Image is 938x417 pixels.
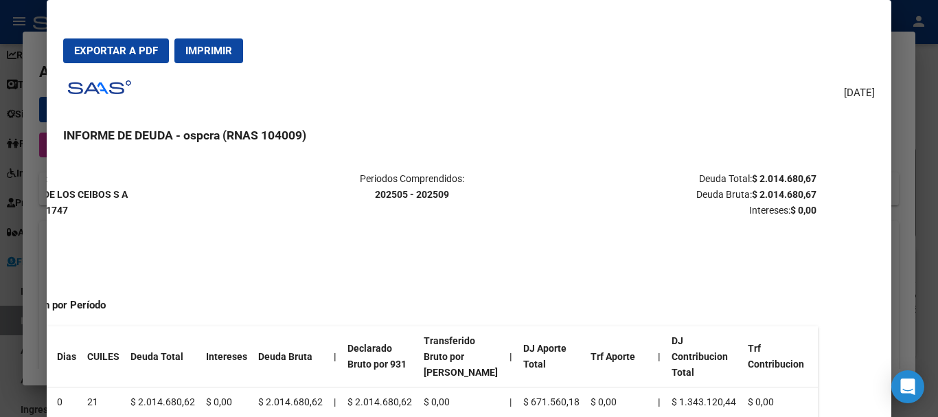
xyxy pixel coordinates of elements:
th: Dias [52,326,82,387]
strong: $ 0,00 [790,205,816,216]
div: Open Intercom Messenger [891,370,924,403]
button: Exportar a PDF [63,38,169,63]
strong: $ 2.014.680,67 [752,173,816,184]
p: Empresa: [8,171,276,218]
th: DJ Aporte Total [518,326,585,387]
h4: Resumen por Período [6,297,817,313]
th: Declarado Bruto por 931 [342,326,418,387]
h3: INFORME DE DEUDA - ospcra (RNAS 104009) [63,126,874,144]
button: Imprimir [174,38,243,63]
strong: JARDIN DE LOS CEIBOS S A 30631401747 [8,189,128,216]
th: Deuda Total [125,326,201,387]
p: Deuda Total: Deuda Bruta: Intereses: [548,171,816,218]
span: Exportar a PDF [74,45,158,57]
span: [DATE] [844,85,875,101]
th: Deuda Bruta [253,326,328,387]
p: Periodos Comprendidos: [277,171,546,203]
span: Imprimir [185,45,232,57]
th: CUILES [82,326,125,387]
th: | [328,326,342,387]
th: Intereses [201,326,253,387]
th: Transferido Bruto por [PERSON_NAME] [418,326,504,387]
th: Trf Contribucion [742,326,818,387]
th: DJ Contribucion Total [666,326,742,387]
strong: $ 2.014.680,67 [752,189,816,200]
th: Trf Aporte [585,326,652,387]
strong: 202505 - 202509 [375,189,449,200]
th: | [504,326,518,387]
th: | [652,326,666,387]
